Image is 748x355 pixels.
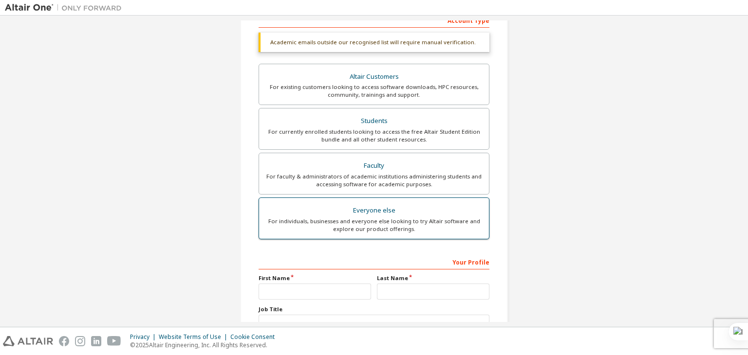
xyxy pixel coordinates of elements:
div: Altair Customers [265,70,483,84]
p: © 2025 Altair Engineering, Inc. All Rights Reserved. [130,341,280,349]
div: Everyone else [265,204,483,217]
label: Last Name [377,274,489,282]
label: First Name [259,274,371,282]
div: Privacy [130,333,159,341]
img: altair_logo.svg [3,336,53,346]
div: For faculty & administrators of academic institutions administering students and accessing softwa... [265,173,483,188]
div: Faculty [265,159,483,173]
div: For currently enrolled students looking to access the free Altair Student Edition bundle and all ... [265,128,483,143]
div: Cookie Consent [230,333,280,341]
div: Academic emails outside our recognised list will require manual verification. [259,33,489,52]
img: linkedin.svg [91,336,101,346]
img: instagram.svg [75,336,85,346]
div: For existing customers looking to access software downloads, HPC resources, community, trainings ... [265,83,483,99]
div: For individuals, businesses and everyone else looking to try Altair software and explore our prod... [265,217,483,233]
img: youtube.svg [107,336,121,346]
div: Website Terms of Use [159,333,230,341]
label: Job Title [259,305,489,313]
img: facebook.svg [59,336,69,346]
div: Account Type [259,12,489,28]
div: Students [265,114,483,128]
img: Altair One [5,3,127,13]
div: Your Profile [259,254,489,269]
